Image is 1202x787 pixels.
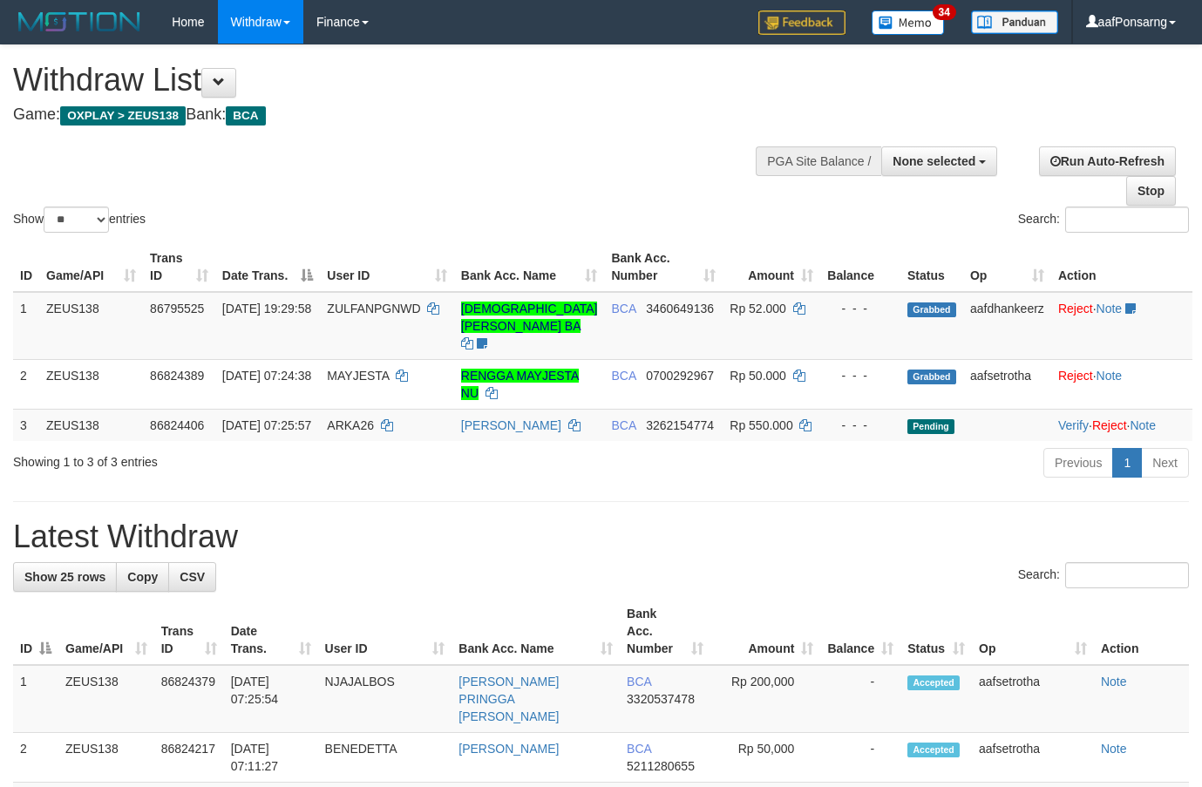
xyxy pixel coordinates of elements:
th: Date Trans.: activate to sort column descending [215,242,321,292]
th: Status [900,242,963,292]
a: [PERSON_NAME] [458,742,559,756]
span: BCA [611,369,635,383]
td: - [820,733,900,783]
span: Grabbed [907,370,956,384]
div: - - - [827,300,893,317]
a: Reject [1092,418,1127,432]
a: Verify [1058,418,1089,432]
td: · [1051,359,1192,409]
span: [DATE] 07:24:38 [222,369,311,383]
span: [DATE] 19:29:58 [222,302,311,315]
th: ID [13,242,39,292]
span: Copy 3262154774 to clipboard [646,418,714,432]
span: Copy 3320537478 to clipboard [627,692,695,706]
span: MAYJESTA [327,369,389,383]
button: None selected [881,146,997,176]
td: 1 [13,665,58,733]
td: [DATE] 07:25:54 [224,665,318,733]
span: BCA [226,106,265,126]
h4: Game: Bank: [13,106,784,124]
td: 1 [13,292,39,360]
th: Bank Acc. Name: activate to sort column ascending [452,598,620,665]
td: 2 [13,359,39,409]
th: User ID: activate to sort column ascending [320,242,453,292]
span: 86824406 [150,418,204,432]
th: Trans ID: activate to sort column ascending [154,598,224,665]
span: BCA [627,675,651,689]
td: · · [1051,409,1192,441]
td: [DATE] 07:11:27 [224,733,318,783]
th: Date Trans.: activate to sort column ascending [224,598,318,665]
th: User ID: activate to sort column ascending [318,598,452,665]
span: OXPLAY > ZEUS138 [60,106,186,126]
a: Note [1101,742,1127,756]
span: Rp 50.000 [730,369,786,383]
div: Showing 1 to 3 of 3 entries [13,446,488,471]
span: BCA [611,302,635,315]
span: Rp 52.000 [730,302,786,315]
a: Show 25 rows [13,562,117,592]
td: - [820,665,900,733]
a: Note [1101,675,1127,689]
td: 2 [13,733,58,783]
td: ZEUS138 [39,292,143,360]
a: [PERSON_NAME] PRINGGA [PERSON_NAME] [458,675,559,723]
th: Amount: activate to sort column ascending [723,242,820,292]
select: Showentries [44,207,109,233]
span: Copy 0700292967 to clipboard [646,369,714,383]
div: - - - [827,417,893,434]
th: Game/API: activate to sort column ascending [58,598,154,665]
span: Grabbed [907,302,956,317]
a: RENGGA MAYJESTA NU [461,369,580,400]
img: Button%20Memo.svg [872,10,945,35]
a: Note [1130,418,1156,432]
span: ARKA26 [327,418,374,432]
th: Status: activate to sort column ascending [900,598,972,665]
td: NJAJALBOS [318,665,452,733]
span: 86795525 [150,302,204,315]
th: Balance: activate to sort column ascending [820,598,900,665]
th: Amount: activate to sort column ascending [710,598,820,665]
span: Copy [127,570,158,584]
span: 34 [933,4,956,20]
span: BCA [627,742,651,756]
th: Bank Acc. Number: activate to sort column ascending [620,598,710,665]
th: Bank Acc. Name: activate to sort column ascending [454,242,605,292]
div: - - - [827,367,893,384]
th: Balance [820,242,900,292]
td: ZEUS138 [39,409,143,441]
input: Search: [1065,207,1189,233]
td: 86824379 [154,665,224,733]
a: [PERSON_NAME] [461,418,561,432]
th: Action [1094,598,1189,665]
th: Action [1051,242,1192,292]
td: aafsetrotha [972,733,1094,783]
td: aafsetrotha [963,359,1051,409]
th: Bank Acc. Number: activate to sort column ascending [604,242,723,292]
span: 86824389 [150,369,204,383]
img: MOTION_logo.png [13,9,146,35]
span: Copy 3460649136 to clipboard [646,302,714,315]
a: Next [1141,448,1189,478]
h1: Withdraw List [13,63,784,98]
td: Rp 200,000 [710,665,820,733]
label: Search: [1018,562,1189,588]
td: 3 [13,409,39,441]
th: Op: activate to sort column ascending [972,598,1094,665]
td: BENEDETTA [318,733,452,783]
label: Search: [1018,207,1189,233]
td: 86824217 [154,733,224,783]
a: Run Auto-Refresh [1039,146,1176,176]
span: BCA [611,418,635,432]
span: Pending [907,419,954,434]
th: Game/API: activate to sort column ascending [39,242,143,292]
a: Note [1097,369,1123,383]
a: Previous [1043,448,1113,478]
a: Stop [1126,176,1176,206]
a: [DEMOGRAPHIC_DATA][PERSON_NAME] BA [461,302,598,333]
span: CSV [180,570,205,584]
div: PGA Site Balance / [756,146,881,176]
span: Show 25 rows [24,570,105,584]
a: Note [1097,302,1123,315]
img: Feedback.jpg [758,10,845,35]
